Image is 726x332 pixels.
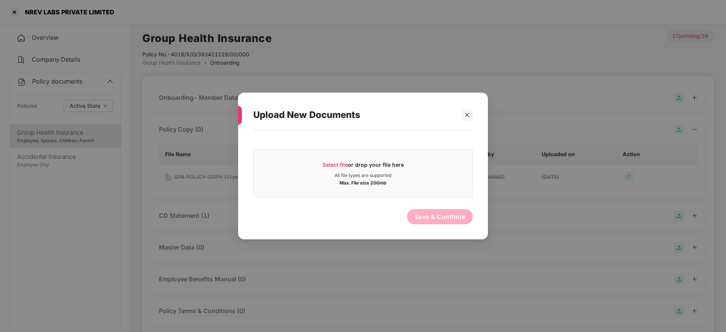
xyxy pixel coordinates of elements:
button: Save & Continue [407,209,473,224]
div: Upload New Documents [253,100,455,130]
span: Select fileor drop your file hereAll file types are supportedMax. File size 200mb [254,155,472,192]
span: Select file [322,161,348,168]
span: close [464,112,470,118]
div: Max. File size 200mb [340,178,386,186]
div: All file types are supported [335,172,391,178]
div: or drop your file here [322,161,404,172]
